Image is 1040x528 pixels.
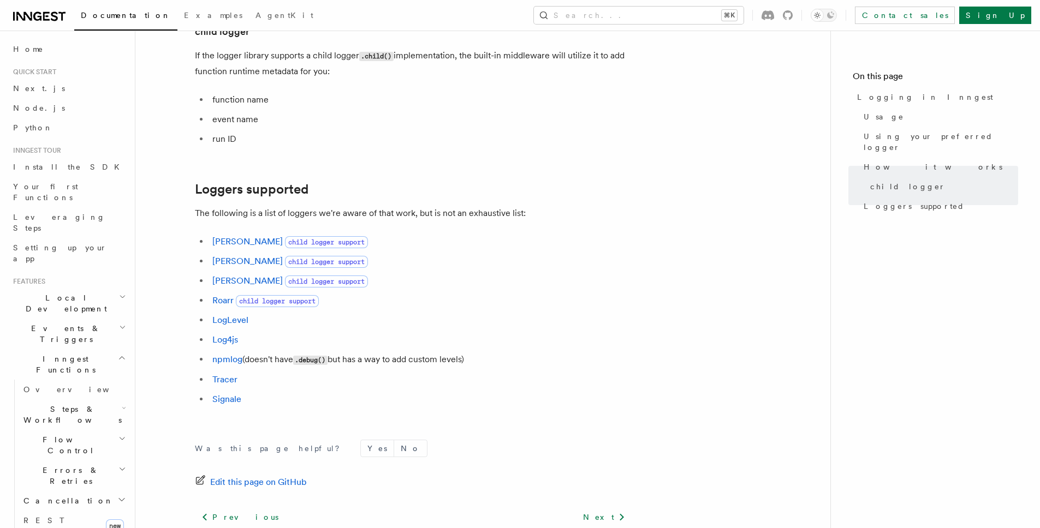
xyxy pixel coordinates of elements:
[195,443,347,454] p: Was this page helpful?
[864,131,1018,153] span: Using your preferred logger
[212,275,283,286] a: [PERSON_NAME]
[23,385,136,394] span: Overview
[9,353,118,375] span: Inngest Functions
[13,44,44,55] span: Home
[9,292,119,314] span: Local Development
[9,238,128,268] a: Setting up your app
[236,295,319,307] span: child logger support
[9,118,128,137] a: Python
[13,243,107,263] span: Setting up your app
[361,440,394,457] button: Yes
[13,163,126,171] span: Install the SDK
[195,24,249,39] a: child logger
[81,11,171,20] span: Documentation
[9,177,128,207] a: Your first Functions
[853,87,1018,107] a: Logging in Inngest
[285,236,368,248] span: child logger support
[195,48,632,79] p: If the logger library supports a child logger implementation, the built-in middleware will utiliz...
[855,7,955,24] a: Contact sales
[209,131,632,147] li: run ID
[722,10,737,21] kbd: ⌘K
[9,277,45,286] span: Features
[255,11,313,20] span: AgentKit
[19,460,128,491] button: Errors & Retries
[359,52,394,61] code: .child()
[212,394,241,404] a: Signale
[212,354,242,364] a: npmlog
[177,3,249,29] a: Examples
[285,275,368,287] span: child logger support
[195,182,308,197] a: Loggers supported
[9,98,128,118] a: Node.js
[9,323,119,345] span: Events & Triggers
[195,507,285,527] a: Previous
[9,288,128,319] button: Local Development
[13,84,65,93] span: Next.js
[74,3,177,31] a: Documentation
[19,491,128,511] button: Cancellation
[19,434,118,456] span: Flow Control
[19,399,128,430] button: Steps & Workflows
[19,495,114,506] span: Cancellation
[212,295,234,305] a: Roarr
[19,380,128,399] a: Overview
[9,207,128,238] a: Leveraging Steps
[394,440,427,457] button: No
[859,157,1018,177] a: How it works
[209,92,632,107] li: function name
[209,352,632,368] li: (doesn't have but has a way to add custom levels)
[859,107,1018,127] a: Usage
[212,315,248,325] a: LogLevel
[210,475,307,490] span: Edit this page on GitHub
[195,206,632,221] p: The following is a list of loggers we're aware of that work, but is not an exhaustive list:
[859,196,1018,216] a: Loggers supported
[9,146,61,155] span: Inngest tour
[864,201,965,212] span: Loggers supported
[9,349,128,380] button: Inngest Functions
[13,123,53,132] span: Python
[866,177,1018,196] a: child logger
[212,236,283,247] a: [PERSON_NAME]
[19,465,118,487] span: Errors & Retries
[19,404,122,425] span: Steps & Workflows
[9,319,128,349] button: Events & Triggers
[13,182,78,202] span: Your first Functions
[853,70,1018,87] h4: On this page
[212,256,283,266] a: [PERSON_NAME]
[9,157,128,177] a: Install the SDK
[184,11,242,20] span: Examples
[864,161,1002,172] span: How it works
[534,7,744,24] button: Search...⌘K
[870,181,946,192] span: child logger
[19,430,128,460] button: Flow Control
[13,213,105,232] span: Leveraging Steps
[577,507,632,527] a: Next
[212,334,238,345] a: Log4js
[9,39,128,59] a: Home
[209,112,632,127] li: event name
[195,475,307,490] a: Edit this page on GitHub
[864,111,904,122] span: Usage
[811,9,837,22] button: Toggle dark mode
[212,374,237,385] a: Tracer
[293,356,328,365] code: .debug()
[285,256,368,268] span: child logger support
[249,3,320,29] a: AgentKit
[859,127,1018,157] a: Using your preferred logger
[857,92,993,103] span: Logging in Inngest
[9,68,56,76] span: Quick start
[13,104,65,112] span: Node.js
[959,7,1031,24] a: Sign Up
[9,79,128,98] a: Next.js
